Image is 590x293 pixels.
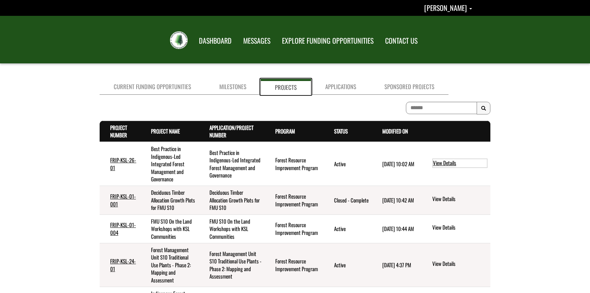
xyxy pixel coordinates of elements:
[140,186,199,214] td: Deciduous Timber Allocation Growth Plots for FMU S10
[140,243,199,287] td: Forest Management Unit S10 Traditional Use Plants - Phase 2: Mapping and Assessment
[100,214,140,243] td: FRIP-KSL-01-004
[421,121,490,142] th: Actions
[324,142,372,186] td: Active
[265,186,323,214] td: Forest Resource Improvement Program
[372,142,421,186] td: 7/14/2025 10:02 AM
[140,142,199,186] td: Best Practice in Indigenous-Led Integrated Forest Management and Governance
[199,243,265,287] td: Forest Management Unit S10 Traditional Use Plants - Phase 2: Mapping and Assessment
[432,195,488,204] a: View details
[334,127,348,135] a: Status
[261,79,311,95] a: Projects
[421,186,490,214] td: action menu
[421,142,490,186] td: action menu
[151,127,180,135] a: Project Name
[110,156,136,171] a: FRIP-KSL-26-01
[380,32,423,50] a: CONTACT US
[199,214,265,243] td: FMU S10 On the Land Workshops with KSL Communities
[275,127,295,135] a: Program
[372,186,421,214] td: 5/14/2025 10:42 AM
[277,32,379,50] a: EXPLORE FUNDING OPPORTUNITIES
[100,79,205,95] a: Current Funding Opportunities
[100,243,140,287] td: FRIP-KSL-24-01
[110,124,127,139] a: Project Number
[372,243,421,287] td: 6/6/2025 4:37 PM
[100,186,140,214] td: FRIP-KSL-01-001
[110,192,136,207] a: FRIP-KSL-01-001
[432,158,488,168] a: View details
[140,214,199,243] td: FMU S10 On the Land Workshops with KSL Communities
[432,224,488,232] a: View details
[382,196,414,204] time: [DATE] 10:42 AM
[110,221,136,236] a: FRIP-KSL-01-004
[382,225,414,232] time: [DATE] 10:44 AM
[194,32,237,50] a: DASHBOARD
[421,243,490,287] td: action menu
[193,30,423,50] nav: Main Navigation
[265,243,323,287] td: Forest Resource Improvement Program
[477,102,490,114] button: Search Results
[209,124,253,139] a: Application/Project Number
[382,127,408,135] a: Modified On
[170,31,188,49] img: FRIAA Submissions Portal
[324,186,372,214] td: Closed - Complete
[199,142,265,186] td: Best Practice in Indigenous-Led Integrated Forest Management and Governance
[324,214,372,243] td: Active
[424,2,472,13] a: Andrew Midgett
[110,257,136,272] a: FRIP-KSL-24-01
[382,261,411,269] time: [DATE] 4:37 PM
[372,214,421,243] td: 5/14/2025 10:44 AM
[205,79,261,95] a: Milestones
[199,186,265,214] td: Deciduous Timber Allocation Growth Plots for FMU S10
[238,32,276,50] a: MESSAGES
[324,243,372,287] td: Active
[421,214,490,243] td: action menu
[424,2,467,13] span: [PERSON_NAME]
[432,260,488,268] a: View details
[265,214,323,243] td: Forest Resource Improvement Program
[311,79,370,95] a: Applications
[382,160,414,168] time: [DATE] 10:02 AM
[265,142,323,186] td: Forest Resource Improvement Program
[370,79,448,95] a: Sponsored Projects
[100,142,140,186] td: FRIP-KSL-26-01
